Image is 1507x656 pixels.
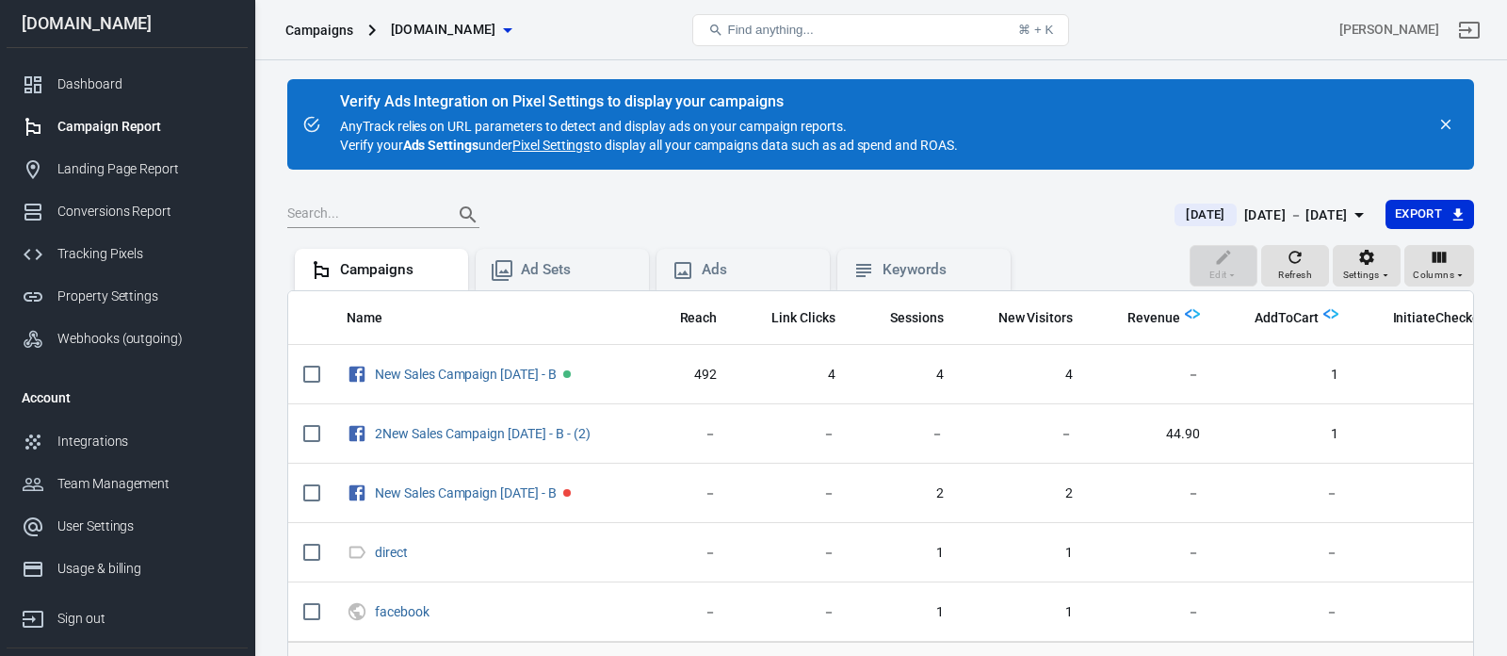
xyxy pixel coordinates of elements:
[1343,267,1380,284] span: Settings
[375,545,408,560] a: direct
[7,15,248,32] div: [DOMAIN_NAME]
[974,309,1074,328] span: New Visitors
[1018,23,1053,37] div: ⌘ + K
[375,427,593,440] span: 2New Sales Campaign 20.08.2025 - B - (2)
[57,517,233,536] div: User Settings
[57,329,233,349] div: Webhooks (outgoing)
[375,604,429,619] a: facebook
[391,18,496,41] span: emilygracememorial.com
[1339,20,1439,40] div: Account id: vJBaXv7L
[1185,306,1200,321] img: Logo
[563,489,571,497] span: Paused
[866,484,944,503] span: 2
[692,14,1069,46] button: Find anything...⌘ + K
[57,117,233,137] div: Campaign Report
[340,260,453,280] div: Campaigns
[1127,309,1180,328] span: Revenue
[1230,425,1338,444] span: 1
[7,548,248,590] a: Usage & billing
[57,202,233,221] div: Conversions Report
[747,544,835,563] span: －
[1278,267,1312,284] span: Refresh
[7,190,248,233] a: Conversions Report
[7,590,248,640] a: Sign out
[446,192,491,238] button: Search
[57,244,233,264] div: Tracking Pixels
[1447,8,1492,53] a: Sign out
[7,63,248,106] a: Dashboard
[57,287,233,306] div: Property Settings
[1369,309,1492,328] span: InitiateCheckout
[702,260,815,280] div: Ads
[521,260,634,280] div: Ad Sets
[747,366,835,385] span: 4
[347,309,382,328] span: Name
[375,368,559,381] span: New Sales Campaign 22.08.2025 - B
[1127,306,1180,329] span: Total revenue calculated by AnyTrack.
[1404,245,1474,287] button: Columns
[1230,544,1338,563] span: －
[1178,205,1232,224] span: [DATE]
[1255,309,1319,328] span: AddToCart
[1103,603,1200,622] span: －
[974,544,1074,563] span: 1
[57,159,233,179] div: Landing Page Report
[340,94,958,155] div: AnyTrack relies on URL parameters to detect and display ads on your campaign reports. Verify your...
[656,603,718,622] span: －
[7,318,248,360] a: Webhooks (outgoing)
[1103,544,1200,563] span: －
[1230,484,1338,503] span: －
[375,546,411,559] span: direct
[1433,111,1459,138] button: close
[866,366,944,385] span: 4
[1244,204,1348,227] div: [DATE] － [DATE]
[7,375,248,420] li: Account
[287,203,438,227] input: Search...
[747,603,835,622] span: －
[747,306,835,329] span: The number of clicks on links within the ad that led to advertiser-specified destinations
[727,23,813,37] span: Find anything...
[656,425,718,444] span: －
[1230,309,1319,328] span: AddToCart
[1103,306,1180,329] span: Total revenue calculated by AnyTrack.
[680,306,718,329] span: The number of people who saw your ads at least once. Reach is different from impressions, which m...
[974,603,1074,622] span: 1
[656,366,718,385] span: 492
[383,12,519,47] button: [DOMAIN_NAME]
[347,422,367,445] svg: Facebook Ads
[347,541,367,564] svg: Direct
[57,74,233,94] div: Dashboard
[747,484,835,503] span: －
[866,544,944,563] span: 1
[1159,200,1385,231] button: [DATE][DATE] － [DATE]
[1103,425,1200,444] span: 44.90
[57,609,233,629] div: Sign out
[1323,306,1338,321] img: Logo
[375,486,559,500] span: New Sales Campaign 18.08.2025 - B
[771,306,835,329] span: The number of clicks on links within the ad that led to advertiser-specified destinations
[7,106,248,148] a: Campaign Report
[656,544,718,563] span: －
[57,559,233,579] div: Usage & billing
[680,309,718,328] span: Reach
[1230,366,1338,385] span: 1
[1230,603,1338,622] span: －
[347,309,407,328] span: Name
[347,482,367,504] svg: Facebook Ads
[7,420,248,463] a: Integrations
[890,309,944,328] span: Sessions
[1103,366,1200,385] span: －
[375,367,557,382] a: New Sales Campaign [DATE] - B
[998,309,1074,328] span: New Visitors
[512,136,590,155] a: Pixel Settings
[866,603,944,622] span: 1
[974,366,1074,385] span: 4
[656,306,718,329] span: The number of people who saw your ads at least once. Reach is different from impressions, which m...
[57,432,233,451] div: Integrations
[7,505,248,548] a: User Settings
[974,484,1074,503] span: 2
[375,605,432,618] span: facebook
[347,363,367,385] svg: Facebook Ads
[7,233,248,275] a: Tracking Pixels
[1333,245,1401,287] button: Settings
